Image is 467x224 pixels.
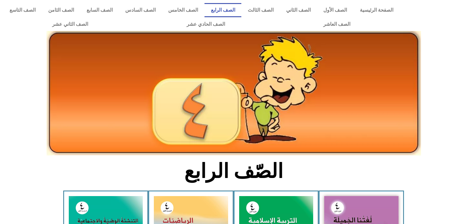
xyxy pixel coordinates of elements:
[317,3,353,17] a: الصف الأول
[3,3,42,17] a: الصف التاسع
[204,3,241,17] a: الصف الرابع
[42,3,80,17] a: الصف الثامن
[132,159,335,183] h2: الصّف الرابع
[119,3,162,17] a: الصف السادس
[3,17,137,31] a: الصف الثاني عشر
[274,17,399,31] a: الصف العاشر
[280,3,317,17] a: الصف الثاني
[353,3,399,17] a: الصفحة الرئيسية
[241,3,280,17] a: الصف الثالث
[162,3,204,17] a: الصف الخامس
[137,17,274,31] a: الصف الحادي عشر
[80,3,119,17] a: الصف السابع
